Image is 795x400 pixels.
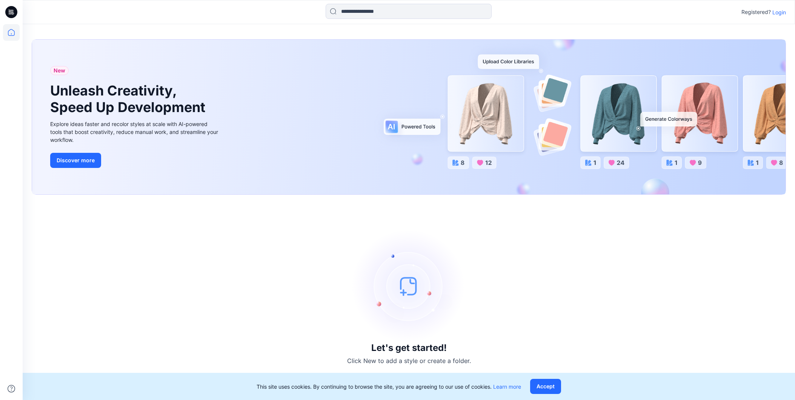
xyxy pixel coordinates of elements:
[50,120,220,144] div: Explore ideas faster and recolor styles at scale with AI-powered tools that boost creativity, red...
[50,83,209,115] h1: Unleash Creativity, Speed Up Development
[50,153,220,168] a: Discover more
[54,66,65,75] span: New
[352,229,466,343] img: empty-state-image.svg
[257,383,521,391] p: This site uses cookies. By continuing to browse the site, you are agreeing to our use of cookies.
[347,356,471,365] p: Click New to add a style or create a folder.
[371,343,447,353] h3: Let's get started!
[493,383,521,390] a: Learn more
[50,153,101,168] button: Discover more
[772,8,786,16] p: Login
[530,379,561,394] button: Accept
[741,8,771,17] p: Registered?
